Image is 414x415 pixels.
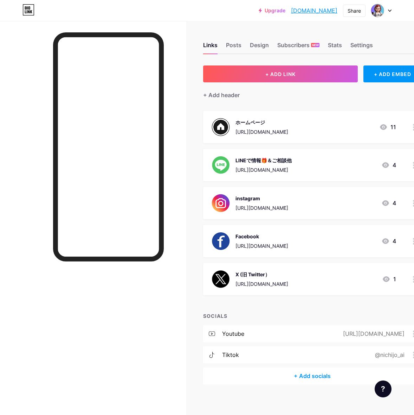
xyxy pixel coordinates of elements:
img: LINEで情報🎁＆ご相談他 [212,156,230,174]
div: [URL][DOMAIN_NAME] [235,280,288,288]
div: 4 [381,199,396,207]
img: Facebook [212,232,230,250]
div: Stats [328,41,342,54]
span: + ADD LINK [265,71,296,77]
div: Facebook [235,233,288,240]
div: Design [250,41,269,54]
div: LINEで情報🎁＆ご相談他 [235,157,292,164]
img: ホームページ [212,118,230,136]
div: [URL][DOMAIN_NAME] [332,329,413,338]
img: X (旧 Twitter） [212,270,230,288]
button: + ADD LINK [203,65,358,82]
span: NEW [312,43,319,47]
div: 11 [379,123,396,131]
div: instagram [235,195,288,202]
a: [DOMAIN_NAME] [291,6,337,15]
div: Settings [350,41,373,54]
div: + Add header [203,91,240,99]
div: [URL][DOMAIN_NAME] [235,204,288,212]
a: Upgrade [259,8,285,13]
div: 1 [382,275,396,283]
div: [URL][DOMAIN_NAME] [235,166,292,174]
div: Subscribers [277,41,319,54]
div: Links [203,41,218,54]
div: Share [348,7,361,14]
div: [URL][DOMAIN_NAME] [235,128,288,136]
div: ホームページ [235,119,288,126]
div: 4 [381,161,396,169]
div: 4 [381,237,396,245]
div: @nichijo_ai [364,351,413,359]
div: [URL][DOMAIN_NAME] [235,242,288,250]
div: tiktok [222,351,239,359]
img: nichijoai [371,4,384,17]
img: instagram [212,194,230,212]
div: Posts [226,41,241,54]
div: youtube [222,329,244,338]
div: X (旧 Twitter） [235,271,288,278]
